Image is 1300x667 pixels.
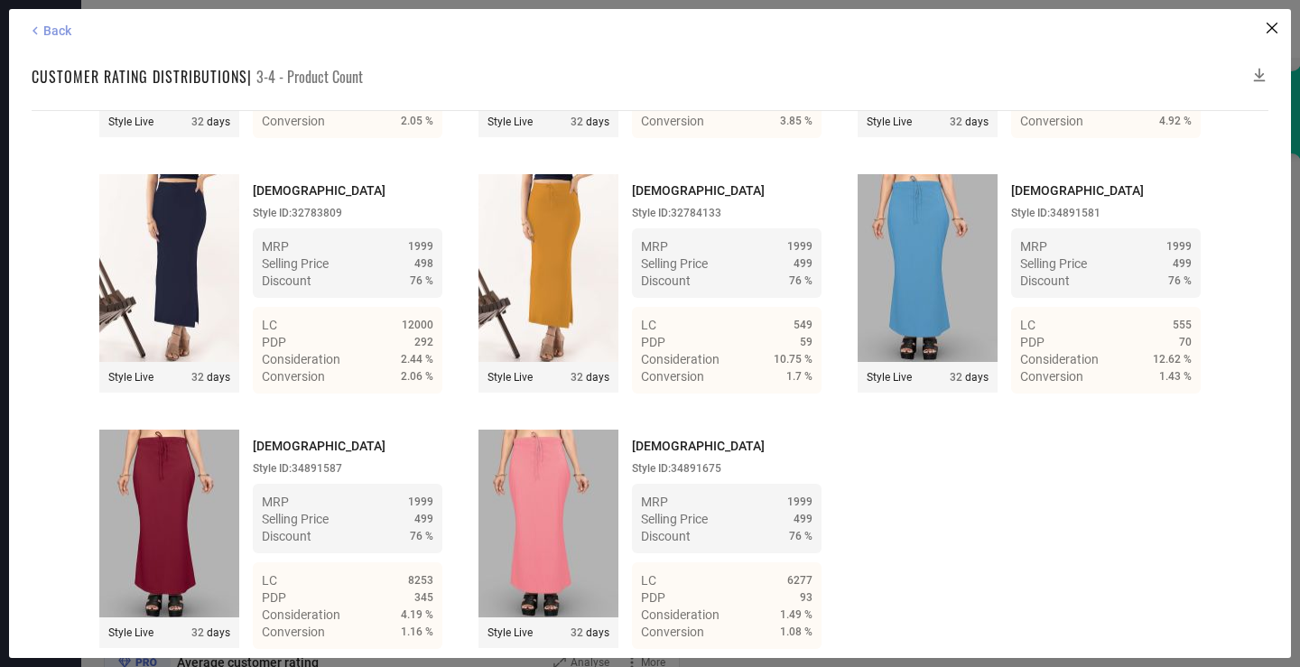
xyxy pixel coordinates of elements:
div: Style ID: 34891587 [253,462,442,475]
span: Consideration [641,607,720,622]
span: Style Live [487,626,533,639]
span: 2.06 % [401,370,433,383]
span: MRP [1020,239,1047,254]
span: 10.75 % [774,353,812,366]
span: 76 % [410,530,433,542]
span: Conversion [641,369,704,384]
span: MRP [262,495,289,509]
span: Selling Price [262,256,329,271]
span: Style Live [867,116,912,128]
span: 3.85 % [780,115,812,127]
span: Discount [262,529,311,543]
span: Consideration [262,352,340,366]
span: Back [43,23,71,38]
span: days [191,626,230,639]
span: Conversion [641,625,704,639]
span: 2.05 % [401,115,433,127]
span: PDP [1020,335,1045,349]
span: 499 [1173,257,1192,270]
span: days [191,116,230,128]
span: Discount [641,529,691,543]
span: 70 [1179,336,1192,348]
span: days [571,371,609,384]
img: Style preview image [478,430,618,617]
span: 1.49 % [780,608,812,621]
span: 76 % [410,274,433,287]
span: 76 % [1168,274,1192,287]
span: 59 [800,336,812,348]
span: Selling Price [641,512,708,526]
img: Style preview image [478,174,618,362]
span: 4.19 % [401,608,433,621]
span: PDP [262,590,286,605]
span: 93 [800,591,812,604]
span: Discount [641,273,691,288]
span: Selling Price [262,512,329,526]
span: 32 [571,371,583,384]
span: 499 [794,513,812,525]
div: Style ID: 34891675 [632,462,822,475]
span: 6277 [787,574,812,587]
span: 1.16 % [401,625,433,638]
span: [DEMOGRAPHIC_DATA] [253,439,385,453]
span: MRP [262,239,289,254]
span: 3-4 - Product Count [256,66,363,88]
img: Style preview image [99,430,239,617]
span: Discount [1020,273,1070,288]
span: Style Live [487,371,533,384]
span: LC [1020,318,1035,332]
span: [DEMOGRAPHIC_DATA] [632,439,765,453]
span: LC [262,318,277,332]
span: 345 [414,591,433,604]
div: Style ID: 32784133 [632,207,822,219]
span: Conversion [262,369,325,384]
span: Conversion [641,114,704,128]
span: 32 [191,626,204,639]
span: Consideration [1020,352,1099,366]
span: 32 [950,116,962,128]
span: 498 [414,257,433,270]
span: LC [641,318,656,332]
span: Consideration [262,607,340,622]
span: 32 [191,371,204,384]
span: 32 [191,116,204,128]
span: days [571,116,609,128]
span: Conversion [1020,114,1083,128]
span: 1.08 % [780,625,812,638]
span: 1999 [787,240,812,253]
span: days [950,371,989,384]
span: Conversion [1020,369,1083,384]
span: 1.7 % [786,370,812,383]
span: 555 [1173,319,1192,331]
span: 499 [414,513,433,525]
span: 2.44 % [401,353,433,366]
span: 4.92 % [1159,115,1192,127]
span: days [571,626,609,639]
span: 32 [950,371,962,384]
span: Discount [262,273,311,288]
div: Style ID: 32783809 [253,207,442,219]
span: Conversion [262,625,325,639]
span: [DEMOGRAPHIC_DATA] [253,183,385,198]
span: Conversion [262,114,325,128]
div: Style ID: 34891581 [1011,207,1201,219]
span: MRP [641,239,668,254]
h1: Customer rating distributions | [32,66,252,88]
span: [DEMOGRAPHIC_DATA] [632,183,765,198]
span: days [950,116,989,128]
img: Style preview image [858,174,998,362]
span: PDP [641,335,665,349]
span: 1999 [408,240,433,253]
span: LC [262,573,277,588]
span: 292 [414,336,433,348]
span: LC [641,573,656,588]
span: Style Live [487,116,533,128]
span: 549 [794,319,812,331]
span: Selling Price [1020,256,1087,271]
span: 76 % [789,530,812,542]
span: Style Live [108,626,153,639]
span: 8253 [408,574,433,587]
span: PDP [641,590,665,605]
span: 1.43 % [1159,370,1192,383]
span: Consideration [641,352,720,366]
